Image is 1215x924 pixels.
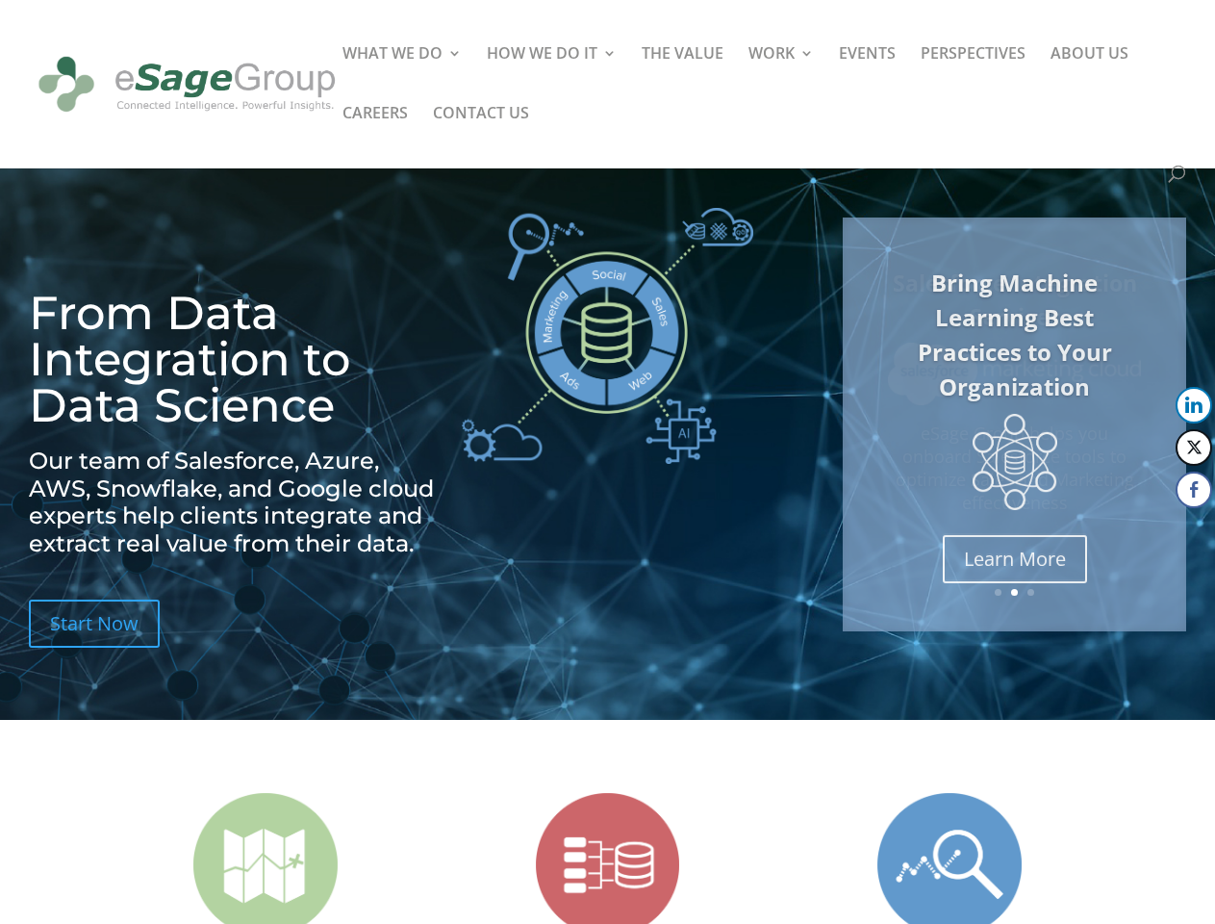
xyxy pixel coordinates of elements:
a: WHAT WE DO [342,46,462,106]
a: CONTACT US [433,106,529,166]
button: LinkedIn Share [1176,387,1212,423]
button: Twitter Share [1176,429,1212,466]
h1: From Data Integration to Data Science [29,290,441,438]
a: 3 [1027,589,1034,596]
a: Salesforce Integration Services [893,268,1137,332]
a: Start Now [29,600,160,648]
h2: Our team of Salesforce, Azure, AWS, Snowflake, and Google cloud experts help clients integrate an... [29,448,441,568]
p: eSage Group helps you onboard Salesforce tools to optimize Sales and Marketing effectiveness [888,423,1142,514]
a: HOW WE DO IT [487,46,617,106]
a: WORK [748,46,814,106]
a: 2 [1011,589,1018,596]
a: 1 [995,589,1001,596]
a: CAREERS [342,106,408,166]
a: ABOUT US [1050,46,1128,106]
a: PERSPECTIVES [921,46,1025,106]
button: Facebook Share [1176,472,1212,508]
a: THE VALUE [642,46,723,106]
a: Learn More [943,533,1087,581]
a: EVENTS [839,46,896,106]
img: eSage Group [33,42,342,127]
